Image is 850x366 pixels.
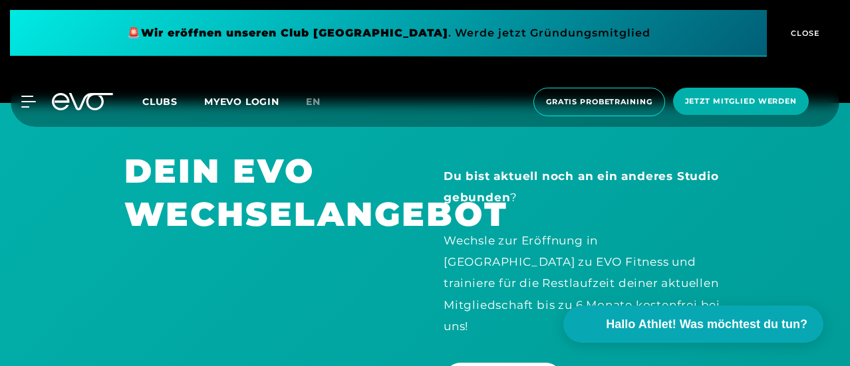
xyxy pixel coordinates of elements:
[669,88,813,116] a: Jetzt Mitglied werden
[563,306,823,343] button: Hallo Athlet! Was möchtest du tun?
[444,165,726,337] div: ? Wechsle zur Eröffnung in [GEOGRAPHIC_DATA] zu EVO Fitness und trainiere für die Restlaufzeit de...
[142,95,204,108] a: Clubs
[306,96,321,108] span: en
[529,88,669,116] a: Gratis Probetraining
[685,96,797,107] span: Jetzt Mitglied werden
[142,96,178,108] span: Clubs
[787,27,820,39] span: CLOSE
[767,10,840,56] button: CLOSE
[204,96,279,108] a: MYEVO LOGIN
[546,96,652,108] span: Gratis Probetraining
[306,94,337,110] a: en
[606,316,807,333] span: Hallo Athlet! Was möchtest du tun?
[124,149,406,236] h1: DEIN EVO WECHSELANGEBOT
[444,169,719,204] strong: Du bist aktuell noch an ein anderes Studio gebunden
